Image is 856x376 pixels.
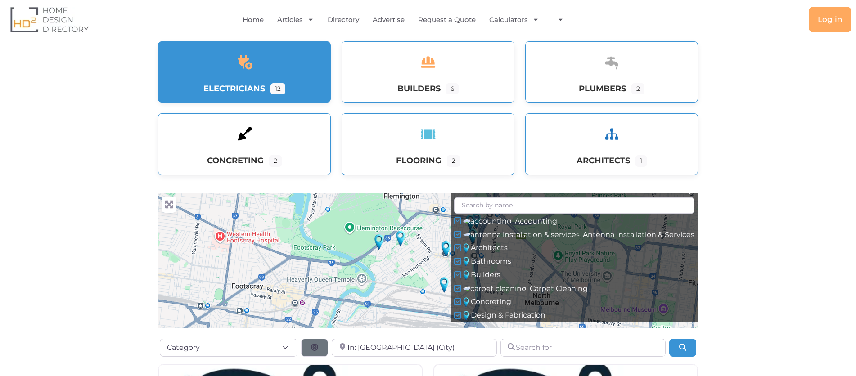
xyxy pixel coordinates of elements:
div: Delta Carpets Vinyls & Blinds [442,241,451,257]
a: Calculators [489,9,539,30]
div: Casale Electrical [396,231,405,246]
a: Log in [809,7,851,32]
a: Request a Quote [418,9,476,30]
img: Bathrooms [463,257,469,267]
button: Search [669,339,696,357]
div: Auscut [440,277,449,293]
span: Log in [818,16,842,23]
img: Architects [463,243,469,253]
label: Bathrooms [465,257,511,267]
img: Carpet Cleaning [463,285,528,292]
nav: Menu [174,9,640,30]
input: Search for [500,339,666,357]
img: Accounting [463,218,513,225]
label: Antenna Installation & Services [465,231,694,239]
a: Advertise [373,9,405,30]
label: Design & Fabrication [465,311,545,321]
button: Search By Distance [301,339,328,357]
a: Home [243,9,264,30]
a: Directory [328,9,359,30]
input: Near [332,339,497,357]
label: Architects [465,243,508,253]
a: Articles [277,9,314,30]
img: Builders [463,270,469,280]
label: Builders [465,270,500,280]
img: Antenna Installation & Services [463,231,581,238]
div: Ultra-Grind [374,234,383,250]
label: Concreting [465,297,511,307]
label: Carpet Cleaning [465,285,588,293]
label: Accounting [465,218,557,225]
img: Design & Fabrication [463,311,469,321]
input: Search by name [454,197,694,214]
img: Concreting [463,297,469,307]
